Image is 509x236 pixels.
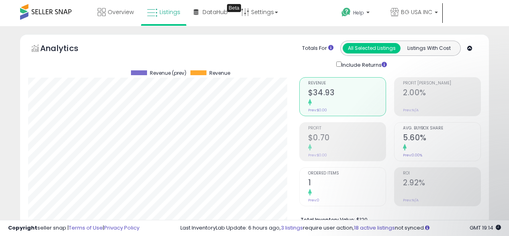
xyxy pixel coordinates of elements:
span: Help [353,9,364,16]
h2: $0.70 [308,133,386,144]
span: Revenue [308,81,386,86]
span: Avg. Buybox Share [403,126,480,131]
small: Prev: 0.00% [403,153,422,158]
div: Tooltip anchor [227,4,241,12]
strong: Copyright [8,224,37,232]
span: Listings [159,8,180,16]
i: Get Help [341,7,351,17]
a: Help [335,1,383,26]
span: DataHub [202,8,228,16]
small: Prev: $0.00 [308,108,327,113]
a: 3 listings [281,224,303,232]
small: Prev: $0.00 [308,153,327,158]
span: Profit [308,126,386,131]
h2: 5.60% [403,133,480,144]
span: Revenue (prev) [150,70,186,76]
h2: 1 [308,178,386,189]
small: Prev: 0 [308,198,319,203]
span: Overview [108,8,134,16]
span: Revenue [209,70,230,76]
small: Prev: N/A [403,108,419,113]
a: Terms of Use [69,224,103,232]
h5: Analytics [40,43,94,56]
span: ROI [403,171,480,176]
span: Profit [PERSON_NAME] [403,81,480,86]
div: seller snap | | [8,224,139,232]
h2: 2.00% [403,88,480,99]
h2: $34.93 [308,88,386,99]
span: BG USA INC [401,8,432,16]
button: All Selected Listings [343,43,401,53]
div: Totals For [302,45,333,52]
div: Include Returns [330,60,397,69]
div: Last InventoryLab Update: 6 hours ago, require user action, not synced. [180,224,501,232]
a: Privacy Policy [104,224,139,232]
button: Listings With Cost [400,43,458,53]
span: Ordered Items [308,171,386,176]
